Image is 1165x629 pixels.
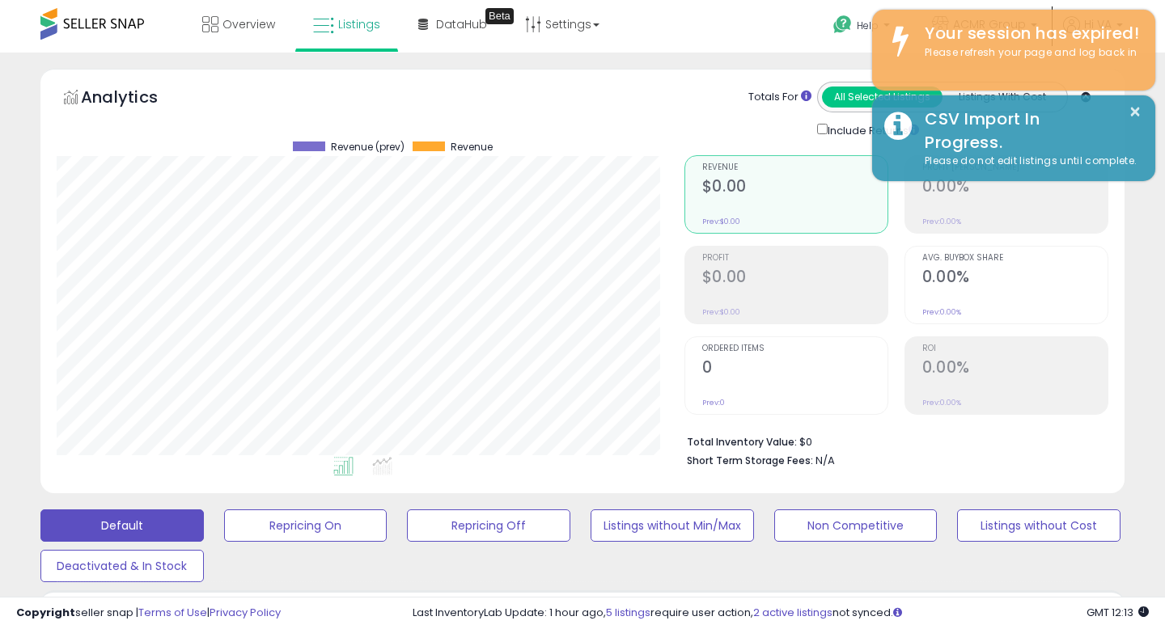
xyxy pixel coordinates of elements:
[702,254,888,263] span: Profit
[224,509,388,542] button: Repricing On
[687,431,1096,450] li: $0
[922,268,1108,289] h2: 0.00%
[922,398,961,407] small: Prev: 0.00%
[702,177,888,199] h2: $0.00
[913,22,1143,45] div: Your session has expired!
[922,344,1108,353] span: ROI
[591,509,754,542] button: Listings without Min/Max
[16,605,75,620] strong: Copyright
[1087,605,1149,620] span: 2025-10-13 12:13 GMT
[922,254,1108,263] span: Avg. Buybox Share
[606,605,650,620] a: 5 listings
[413,606,1149,621] div: Last InventoryLab Update: 1 hour ago, require user action, not synced.
[485,8,514,24] div: Tooltip anchor
[922,217,961,226] small: Prev: 0.00%
[451,141,493,153] span: Revenue
[702,344,888,353] span: Ordered Items
[40,550,204,582] button: Deactivated & In Stock
[436,16,487,32] span: DataHub
[774,509,938,542] button: Non Competitive
[702,217,740,226] small: Prev: $0.00
[687,454,813,467] b: Short Term Storage Fees:
[922,307,961,317] small: Prev: 0.00%
[407,509,570,542] button: Repricing Off
[753,605,832,620] a: 2 active listings
[338,16,380,32] span: Listings
[138,605,207,620] a: Terms of Use
[702,358,888,380] h2: 0
[957,509,1121,542] button: Listings without Cost
[922,358,1108,380] h2: 0.00%
[331,141,405,153] span: Revenue (prev)
[702,163,888,172] span: Revenue
[687,435,797,449] b: Total Inventory Value:
[820,2,906,53] a: Help
[1129,102,1142,122] button: ×
[815,453,835,468] span: N/A
[702,268,888,289] h2: $0.00
[222,16,275,32] span: Overview
[913,45,1143,61] div: Please refresh your page and log back in
[922,177,1108,199] h2: 0.00%
[913,154,1143,169] div: Please do not edit listings until complete.
[702,307,740,317] small: Prev: $0.00
[210,605,281,620] a: Privacy Policy
[832,15,853,35] i: Get Help
[748,90,811,105] div: Totals For
[913,108,1143,154] div: CSV Import In Progress.
[805,120,938,139] div: Include Returns
[81,86,189,112] h5: Analytics
[16,606,281,621] div: seller snap | |
[40,509,204,542] button: Default
[822,87,943,108] button: All Selected Listings
[702,398,725,407] small: Prev: 0
[857,19,879,32] span: Help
